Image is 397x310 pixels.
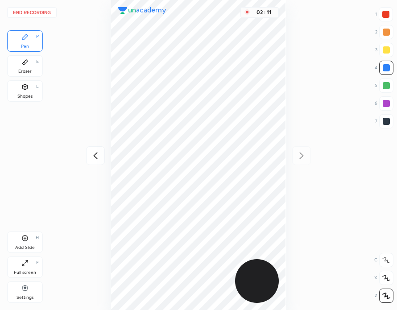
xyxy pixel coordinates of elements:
[375,43,393,57] div: 3
[18,69,32,74] div: Eraser
[17,295,33,300] div: Settings
[118,7,166,14] img: logo.38c385cc.svg
[36,34,39,39] div: P
[375,7,393,21] div: 1
[14,270,36,275] div: Full screen
[36,84,39,89] div: L
[36,260,39,265] div: F
[375,289,393,303] div: Z
[375,61,393,75] div: 4
[374,271,393,285] div: X
[36,236,39,240] div: H
[17,94,33,99] div: Shapes
[375,96,393,111] div: 6
[253,9,275,16] div: 02 : 11
[7,7,57,18] button: End recording
[374,253,393,267] div: C
[375,25,393,39] div: 2
[15,245,35,250] div: Add Slide
[375,114,393,128] div: 7
[21,44,29,49] div: Pen
[36,59,39,64] div: E
[375,79,393,93] div: 5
